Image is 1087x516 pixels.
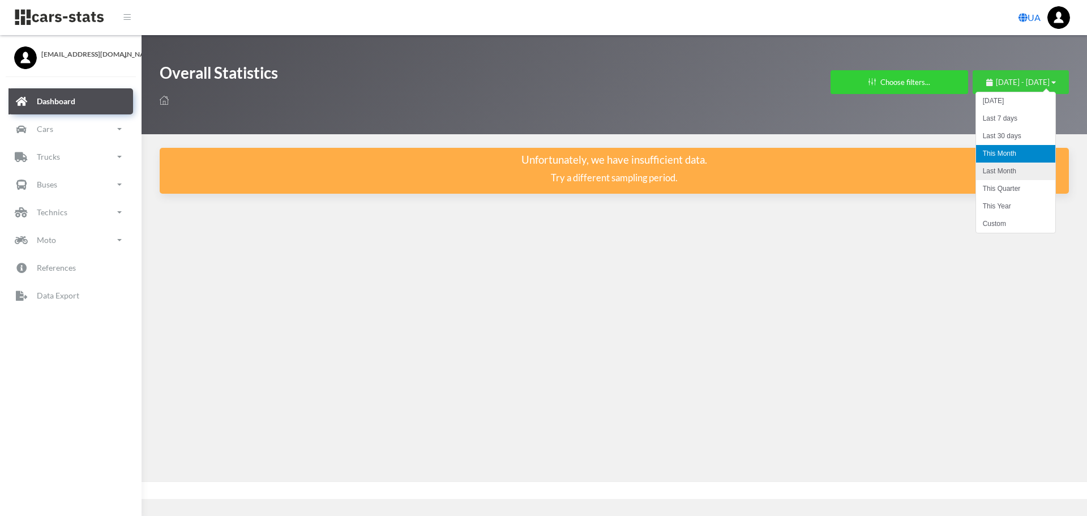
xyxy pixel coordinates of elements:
p: Buses [37,177,57,191]
h4: Try a different sampling period. [171,172,1058,185]
a: UA [1014,6,1045,29]
p: Trucks [37,150,60,164]
a: Buses [8,172,133,198]
span: [DATE] - [DATE] [996,78,1050,87]
a: Moto [8,227,133,253]
button: Choose filters... [831,70,968,94]
p: References [37,261,76,275]
img: navbar brand [14,8,105,26]
a: Cars [8,116,133,142]
li: This Month [976,145,1055,163]
button: [DATE] - [DATE] [973,70,1069,94]
p: Dashboard [37,94,75,108]
a: [EMAIL_ADDRESS][DOMAIN_NAME] [14,46,127,59]
a: Dashboard [8,88,133,114]
li: This Quarter [976,180,1055,198]
li: Last 7 days [976,110,1055,127]
p: Technics [37,205,67,219]
li: [DATE] [976,92,1055,110]
h3: Unfortunately, we have insufficient data. [171,152,1058,167]
a: Data Export [8,283,133,309]
li: This Year [976,198,1055,215]
h1: Overall Statistics [160,62,278,89]
a: Technics [8,199,133,225]
a: References [8,255,133,281]
li: Last Month [976,163,1055,180]
p: Data Export [37,288,79,302]
li: Custom [976,215,1055,233]
p: Moto [37,233,56,247]
p: Cars [37,122,53,136]
a: Trucks [8,144,133,170]
img: ... [1047,6,1070,29]
span: [EMAIL_ADDRESS][DOMAIN_NAME] [41,49,127,59]
li: Last 30 days [976,127,1055,145]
